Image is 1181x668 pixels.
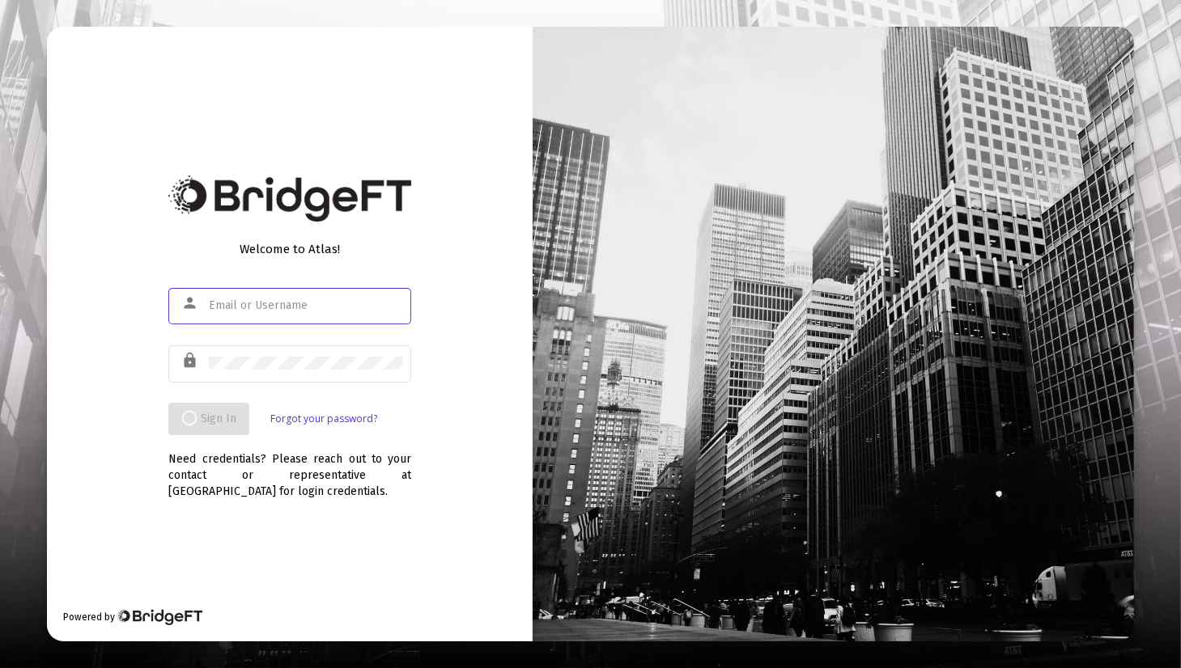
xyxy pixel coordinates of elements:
img: Bridge Financial Technology Logo [168,175,411,222]
mat-icon: person [181,294,201,313]
a: Forgot your password? [270,411,377,427]
img: Bridge Financial Technology Logo [117,609,202,625]
span: Sign In [181,412,236,425]
button: Sign In [168,403,249,435]
input: Email or Username [209,299,403,312]
div: Welcome to Atlas! [168,241,411,257]
div: Need credentials? Please reach out to your contact or representative at [GEOGRAPHIC_DATA] for log... [168,435,411,500]
mat-icon: lock [181,351,201,370]
div: Powered by [63,609,202,625]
